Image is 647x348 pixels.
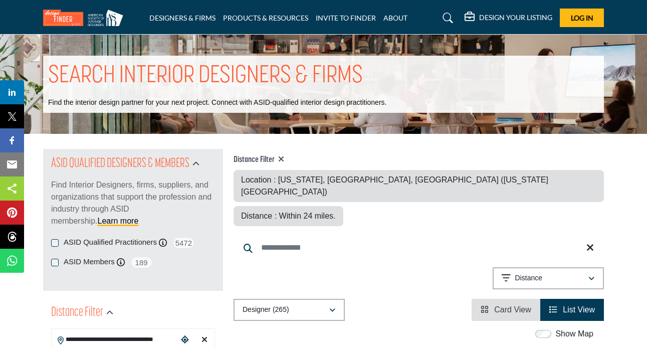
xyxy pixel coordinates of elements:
[316,14,376,22] a: INVITE TO FINDER
[479,13,552,22] h5: DESIGN YOUR LISTING
[383,14,407,22] a: ABOUT
[560,9,604,27] button: Log In
[571,14,593,22] span: Log In
[43,10,128,26] img: Site Logo
[433,10,460,26] a: Search
[149,14,215,22] a: DESIGNERS & FIRMS
[223,14,308,22] a: PRODUCTS & RESOURCES
[465,12,552,24] div: DESIGN YOUR LISTING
